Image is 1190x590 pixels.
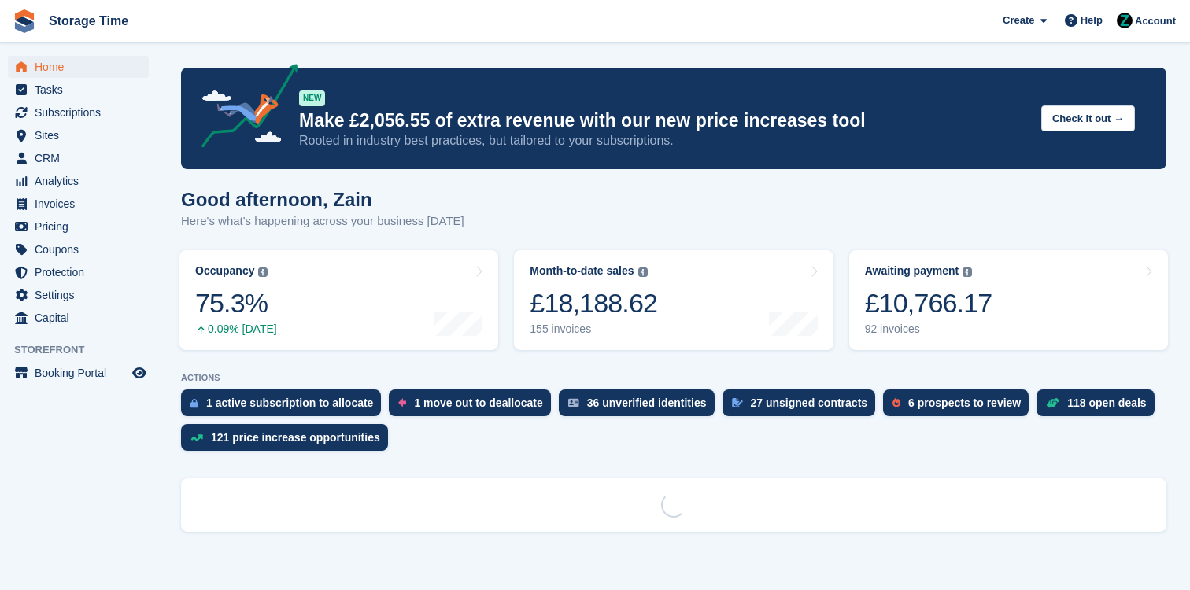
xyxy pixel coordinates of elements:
[206,396,373,409] div: 1 active subscription to allocate
[35,216,129,238] span: Pricing
[299,132,1029,149] p: Rooted in industry best practices, but tailored to your subscriptions.
[8,261,149,283] a: menu
[751,396,868,409] div: 27 unsigned contracts
[35,101,129,124] span: Subscriptions
[35,238,129,260] span: Coupons
[181,389,389,424] a: 1 active subscription to allocate
[35,79,129,101] span: Tasks
[389,389,558,424] a: 1 move out to deallocate
[414,396,542,409] div: 1 move out to deallocate
[195,264,254,278] div: Occupancy
[865,264,959,278] div: Awaiting payment
[1003,13,1034,28] span: Create
[181,212,464,230] p: Here's what's happening across your business [DATE]
[1081,13,1103,28] span: Help
[514,250,833,350] a: Month-to-date sales £18,188.62 155 invoices
[8,362,149,384] a: menu
[35,124,129,146] span: Sites
[8,79,149,101] a: menu
[179,250,498,350] a: Occupancy 75.3% 0.09% [DATE]
[530,323,657,336] div: 155 invoices
[35,362,129,384] span: Booking Portal
[35,261,129,283] span: Protection
[865,287,992,319] div: £10,766.17
[35,170,129,192] span: Analytics
[181,373,1166,383] p: ACTIONS
[181,189,464,210] h1: Good afternoon, Zain
[190,434,203,441] img: price_increase_opportunities-93ffe204e8149a01c8c9dc8f82e8f89637d9d84a8eef4429ea346261dce0b2c0.svg
[8,216,149,238] a: menu
[1037,389,1162,424] a: 118 open deals
[1067,396,1146,409] div: 118 open deals
[211,431,380,444] div: 121 price increase opportunities
[530,264,634,278] div: Month-to-date sales
[8,101,149,124] a: menu
[188,64,298,153] img: price-adjustments-announcement-icon-8257ccfd72463d97f412b2fc003d46551f7dbcb40ab6d574587a9cd5c0d94...
[1117,13,1133,28] img: Zain Sarwar
[883,389,1037,424] a: 6 prospects to review
[13,9,36,33] img: stora-icon-8386f47178a22dfd0bd8f6a31ec36ba5ce8667c1dd55bd0f319d3a0aa187defe.svg
[8,193,149,215] a: menu
[638,267,648,277] img: icon-info-grey-7440780725fd019a000dd9b08b2336e03edf1995a4989e88bcd33f0948082b44.svg
[893,398,900,407] img: prospect-51fa495bee0391a8d652442698ab0144808aea92771e9ea1ae160a38d050c398.svg
[1041,105,1135,131] button: Check it out →
[35,307,129,329] span: Capital
[35,193,129,215] span: Invoices
[1046,397,1059,408] img: deal-1b604bf984904fb50ccaf53a9ad4b4a5d6e5aea283cecdc64d6e3604feb123c2.svg
[398,398,406,407] img: move_outs_to_deallocate_icon-f764333ba52eb49d3ac5e1228854f67142a1ed5810a6f6cc68b1a99e826820c5.svg
[908,396,1021,409] div: 6 prospects to review
[559,389,722,424] a: 36 unverified identities
[8,284,149,306] a: menu
[568,398,579,407] img: verify_identity-adf6edd0f0f0b5bbfe63781bf79b02c33cf7c696d77639b501bdc392416b5a36.svg
[722,389,884,424] a: 27 unsigned contracts
[587,396,707,409] div: 36 unverified identities
[190,398,198,408] img: active_subscription_to_allocate_icon-d502201f5373d7db506a760aba3b589e785aa758c864c3986d89f69b8ff3...
[181,424,396,459] a: 121 price increase opportunities
[130,363,149,382] a: Preview store
[35,147,129,169] span: CRM
[42,8,135,34] a: Storage Time
[35,284,129,306] span: Settings
[732,398,743,407] img: contract_signature_icon-13c848040528278c33f63329250d36e43548de30e8caae1d1a13099fd9432cc5.svg
[1135,13,1176,29] span: Account
[530,287,657,319] div: £18,188.62
[8,307,149,329] a: menu
[299,109,1029,132] p: Make £2,056.55 of extra revenue with our new price increases tool
[8,170,149,192] a: menu
[849,250,1168,350] a: Awaiting payment £10,766.17 92 invoices
[8,56,149,78] a: menu
[8,147,149,169] a: menu
[8,238,149,260] a: menu
[8,124,149,146] a: menu
[299,90,325,106] div: NEW
[195,287,277,319] div: 75.3%
[14,342,157,358] span: Storefront
[195,323,277,336] div: 0.09% [DATE]
[865,323,992,336] div: 92 invoices
[258,267,268,277] img: icon-info-grey-7440780725fd019a000dd9b08b2336e03edf1995a4989e88bcd33f0948082b44.svg
[963,267,972,277] img: icon-info-grey-7440780725fd019a000dd9b08b2336e03edf1995a4989e88bcd33f0948082b44.svg
[35,56,129,78] span: Home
